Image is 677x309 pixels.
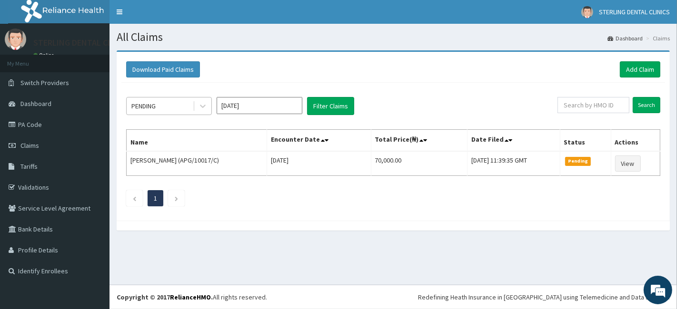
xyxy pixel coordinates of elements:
input: Select Month and Year [217,97,302,114]
span: Switch Providers [20,78,69,87]
div: Redefining Heath Insurance in [GEOGRAPHIC_DATA] using Telemedicine and Data Science! [418,292,670,302]
a: Add Claim [620,61,660,77]
a: Previous page [132,194,137,203]
th: Status [560,130,611,152]
a: View [615,155,641,172]
li: Claims [644,34,670,42]
td: 70,000.00 [371,151,467,176]
img: User Image [5,29,26,50]
td: [DATE] [267,151,371,176]
span: Pending [565,157,591,165]
th: Name [127,130,267,152]
h1: All Claims [117,31,670,43]
td: [DATE] 11:39:35 GMT [467,151,560,176]
button: Download Paid Claims [126,61,200,77]
a: Dashboard [607,34,643,42]
input: Search by HMO ID [558,97,629,113]
span: Tariffs [20,162,38,171]
a: RelianceHMO [170,293,211,301]
th: Actions [611,130,660,152]
span: Claims [20,141,39,150]
th: Date Filed [467,130,560,152]
td: [PERSON_NAME] (APG/10017/C) [127,151,267,176]
p: STERLING DENTAL CLINICS [33,39,132,47]
input: Search [633,97,660,113]
img: User Image [581,6,593,18]
span: Dashboard [20,99,51,108]
a: Online [33,52,56,58]
strong: Copyright © 2017 . [117,293,213,301]
button: Filter Claims [307,97,354,115]
a: Next page [174,194,179,203]
th: Total Price(₦) [371,130,467,152]
span: STERLING DENTAL CLINICS [599,8,670,16]
a: Page 1 is your current page [154,194,157,203]
div: PENDING [131,101,156,111]
footer: All rights reserved. [110,285,677,309]
th: Encounter Date [267,130,371,152]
